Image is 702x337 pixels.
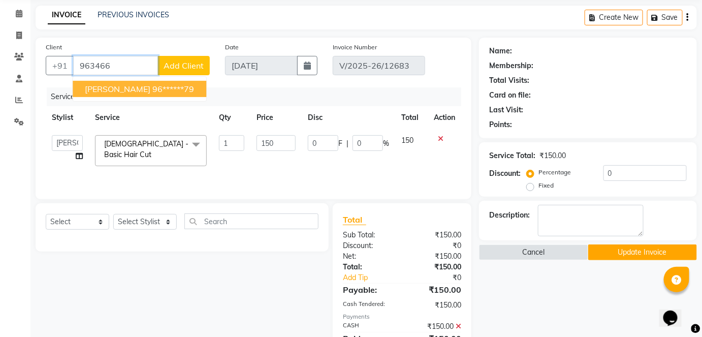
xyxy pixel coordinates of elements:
[402,240,469,251] div: ₹0
[489,46,512,56] div: Name:
[489,75,529,86] div: Total Visits:
[302,106,395,129] th: Disc
[402,284,469,296] div: ₹150.00
[489,168,521,179] div: Discount:
[402,321,469,332] div: ₹150.00
[538,168,571,177] label: Percentage
[383,138,389,149] span: %
[343,215,366,225] span: Total
[333,43,377,52] label: Invoice Number
[395,106,428,129] th: Total
[46,106,89,129] th: Stylist
[538,181,554,190] label: Fixed
[48,6,85,24] a: INVOICE
[401,136,413,145] span: 150
[402,230,469,240] div: ₹150.00
[335,300,402,311] div: Cash Tendered:
[479,244,588,260] button: Cancel
[659,296,692,327] iframe: chat widget
[46,56,74,75] button: +91
[104,139,188,159] span: [DEMOGRAPHIC_DATA] - Basic Hair Cut
[489,150,535,161] div: Service Total:
[335,262,402,272] div: Total:
[184,213,318,229] input: Search
[213,106,250,129] th: Qty
[85,84,150,94] span: [PERSON_NAME]
[98,10,169,19] a: PREVIOUS INVOICES
[428,106,461,129] th: Action
[647,10,683,25] button: Save
[335,284,402,296] div: Payable:
[335,321,402,332] div: CASH
[539,150,566,161] div: ₹150.00
[346,138,348,149] span: |
[335,230,402,240] div: Sub Total:
[489,105,523,115] div: Last Visit:
[225,43,239,52] label: Date
[73,56,158,75] input: Search by Name/Mobile/Email/Code
[47,87,469,106] div: Services
[489,210,530,221] div: Description:
[151,150,156,159] a: x
[46,43,62,52] label: Client
[489,90,531,101] div: Card on file:
[402,251,469,262] div: ₹150.00
[585,10,643,25] button: Create New
[164,60,204,71] span: Add Client
[413,272,469,283] div: ₹0
[335,251,402,262] div: Net:
[489,60,533,71] div: Membership:
[588,244,697,260] button: Update Invoice
[335,272,413,283] a: Add Tip
[250,106,302,129] th: Price
[402,300,469,311] div: ₹150.00
[157,56,210,75] button: Add Client
[402,262,469,272] div: ₹150.00
[343,313,461,321] div: Payments
[89,106,213,129] th: Service
[338,138,342,149] span: F
[335,240,402,251] div: Discount:
[489,119,512,130] div: Points:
